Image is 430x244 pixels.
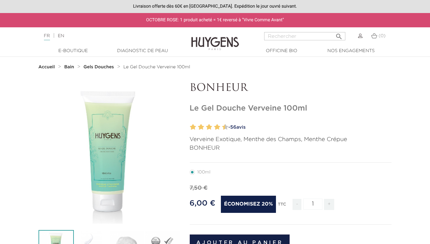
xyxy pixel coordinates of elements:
p: BONHEUR [190,82,392,94]
label: 4 [199,123,204,132]
a: Le Gel Douche Verveine 100ml [123,64,190,70]
label: 2 [191,123,196,132]
label: 100ml [190,170,218,175]
span: 7,50 € [190,185,208,191]
label: 1 [189,123,191,132]
a: Accueil [39,64,56,70]
i:  [335,31,343,38]
span: 6,00 € [190,200,215,207]
a: E-Boutique [41,48,105,54]
strong: Accueil [39,65,55,69]
a: Gels Douches [83,64,115,70]
a: Officine Bio [250,48,314,54]
span: Le Gel Douche Verveine 100ml [123,65,190,69]
label: 5 [205,123,207,132]
a: Nos engagements [319,48,383,54]
img: Huygens [191,27,239,51]
label: 9 [221,123,223,132]
span: Économisez 20% [221,196,276,213]
span: - [293,199,301,210]
div: TTC [278,198,286,215]
label: 8 [215,123,220,132]
div: | [41,32,174,40]
strong: Gels Douches [83,65,114,69]
button:  [333,30,345,39]
a: -56avis [226,123,392,132]
label: 7 [213,123,215,132]
a: EN [58,34,64,38]
strong: Bain [64,65,74,69]
a: Bain [64,64,76,70]
p: Verveine Exotique, Menthe des Champs, Menthe Crépue [190,135,392,144]
span: (0) [378,34,385,38]
input: Rechercher [264,32,345,40]
label: 3 [197,123,199,132]
a: FR [44,34,50,40]
input: Quantité [303,199,322,210]
label: 6 [208,123,212,132]
label: 10 [223,123,228,132]
h1: Le Gel Douche Verveine 100ml [190,104,392,113]
span: + [324,199,334,210]
p: BONHEUR [190,144,392,152]
span: 56 [230,125,236,130]
a: Diagnostic de peau [111,48,174,54]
